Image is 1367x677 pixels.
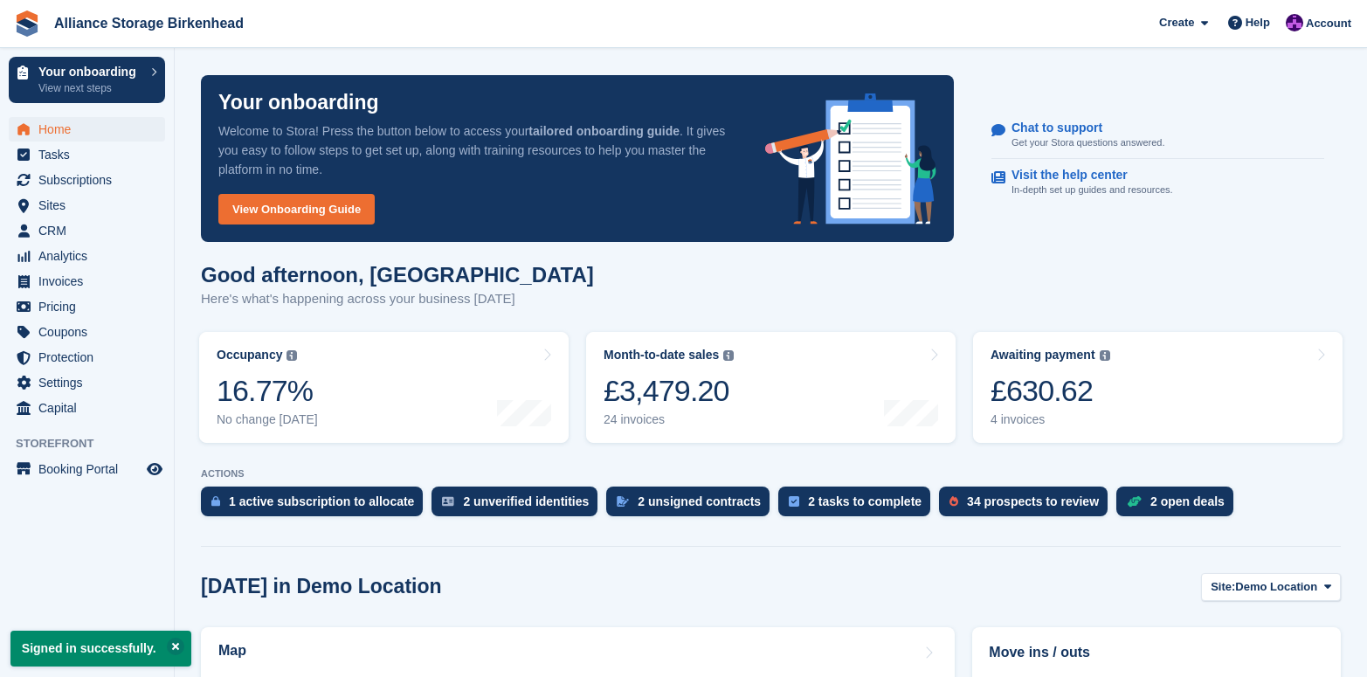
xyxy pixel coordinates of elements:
[16,435,174,452] span: Storefront
[939,487,1116,525] a: 34 prospects to review
[201,289,594,309] p: Here's what's happening across your business [DATE]
[1201,573,1341,602] button: Site: Demo Location
[989,642,1324,663] h2: Move ins / outs
[201,487,432,525] a: 1 active subscription to allocate
[528,124,680,138] strong: tailored onboarding guide
[778,487,939,525] a: 2 tasks to complete
[1246,14,1270,31] span: Help
[38,345,143,370] span: Protection
[217,412,318,427] div: No change [DATE]
[217,348,282,363] div: Occupancy
[638,494,761,508] div: 2 unsigned contracts
[1235,578,1317,596] span: Demo Location
[1211,578,1235,596] span: Site:
[606,487,778,525] a: 2 unsigned contracts
[38,320,143,344] span: Coupons
[38,80,142,96] p: View next steps
[14,10,40,37] img: stora-icon-8386f47178a22dfd0bd8f6a31ec36ba5ce8667c1dd55bd0f319d3a0aa187defe.svg
[217,373,318,409] div: 16.77%
[144,459,165,480] a: Preview store
[9,168,165,192] a: menu
[1306,15,1351,32] span: Account
[201,263,594,287] h1: Good afternoon, [GEOGRAPHIC_DATA]
[1116,487,1242,525] a: 2 open deals
[38,218,143,243] span: CRM
[765,93,936,225] img: onboarding-info-6c161a55d2c0e0a8cae90662b2fe09162a5109e8cc188191df67fb4f79e88e88.svg
[9,370,165,395] a: menu
[991,412,1110,427] div: 4 invoices
[9,142,165,167] a: menu
[201,468,1341,480] p: ACTIONS
[991,373,1110,409] div: £630.62
[211,495,220,507] img: active_subscription_to_allocate_icon-d502201f5373d7db506a760aba3b589e785aa758c864c3986d89f69b8ff3...
[218,194,375,225] a: View Onboarding Guide
[38,168,143,192] span: Subscriptions
[9,244,165,268] a: menu
[463,494,589,508] div: 2 unverified identities
[604,373,734,409] div: £3,479.20
[38,142,143,167] span: Tasks
[991,112,1324,160] a: Chat to support Get your Stora questions answered.
[218,93,379,113] p: Your onboarding
[1011,183,1173,197] p: In-depth set up guides and resources.
[9,320,165,344] a: menu
[1100,350,1110,361] img: icon-info-grey-7440780725fd019a000dd9b08b2336e03edf1995a4989e88bcd33f0948082b44.svg
[9,218,165,243] a: menu
[617,496,629,507] img: contract_signature_icon-13c848040528278c33f63329250d36e43548de30e8caae1d1a13099fd9432cc5.svg
[9,457,165,481] a: menu
[218,643,246,659] h2: Map
[287,350,297,361] img: icon-info-grey-7440780725fd019a000dd9b08b2336e03edf1995a4989e88bcd33f0948082b44.svg
[47,9,251,38] a: Alliance Storage Birkenhead
[1011,135,1164,150] p: Get your Stora questions answered.
[808,494,922,508] div: 2 tasks to complete
[38,66,142,78] p: Your onboarding
[9,396,165,420] a: menu
[1011,168,1159,183] p: Visit the help center
[1159,14,1194,31] span: Create
[38,370,143,395] span: Settings
[991,348,1095,363] div: Awaiting payment
[9,57,165,103] a: Your onboarding View next steps
[604,412,734,427] div: 24 invoices
[604,348,719,363] div: Month-to-date sales
[38,294,143,319] span: Pricing
[1011,121,1150,135] p: Chat to support
[218,121,737,179] p: Welcome to Stora! Press the button below to access your . It gives you easy to follow steps to ge...
[1150,494,1225,508] div: 2 open deals
[38,117,143,142] span: Home
[9,345,165,370] a: menu
[949,496,958,507] img: prospect-51fa495bee0391a8d652442698ab0144808aea92771e9ea1ae160a38d050c398.svg
[973,332,1343,443] a: Awaiting payment £630.62 4 invoices
[1286,14,1303,31] img: Romilly Norton
[967,494,1099,508] div: 34 prospects to review
[38,396,143,420] span: Capital
[991,159,1324,206] a: Visit the help center In-depth set up guides and resources.
[201,575,442,598] h2: [DATE] in Demo Location
[432,487,606,525] a: 2 unverified identities
[38,457,143,481] span: Booking Portal
[9,269,165,294] a: menu
[10,631,191,667] p: Signed in successfully.
[9,193,165,218] a: menu
[1127,495,1142,508] img: deal-1b604bf984904fb50ccaf53a9ad4b4a5d6e5aea283cecdc64d6e3604feb123c2.svg
[9,294,165,319] a: menu
[38,244,143,268] span: Analytics
[38,193,143,218] span: Sites
[442,496,454,507] img: verify_identity-adf6edd0f0f0b5bbfe63781bf79b02c33cf7c696d77639b501bdc392416b5a36.svg
[229,494,414,508] div: 1 active subscription to allocate
[723,350,734,361] img: icon-info-grey-7440780725fd019a000dd9b08b2336e03edf1995a4989e88bcd33f0948082b44.svg
[38,269,143,294] span: Invoices
[9,117,165,142] a: menu
[586,332,956,443] a: Month-to-date sales £3,479.20 24 invoices
[199,332,569,443] a: Occupancy 16.77% No change [DATE]
[789,496,799,507] img: task-75834270c22a3079a89374b754ae025e5fb1db73e45f91037f5363f120a921f8.svg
